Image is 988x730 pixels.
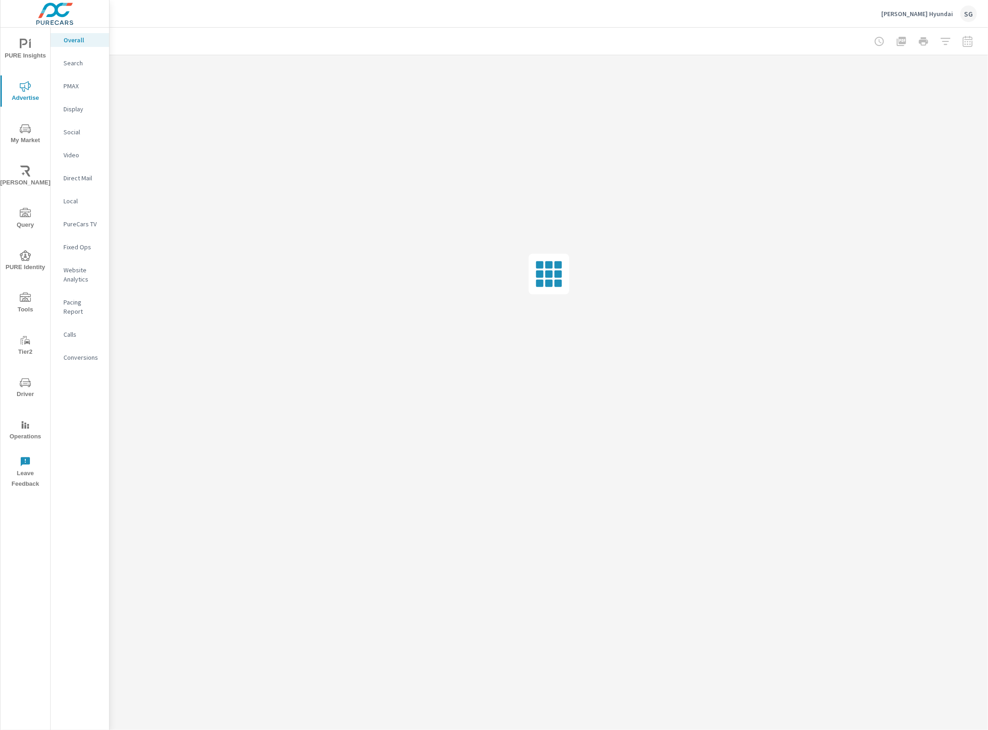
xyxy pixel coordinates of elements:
[51,217,109,231] div: PureCars TV
[3,293,47,315] span: Tools
[64,58,102,68] p: Search
[51,56,109,70] div: Search
[51,171,109,185] div: Direct Mail
[51,351,109,364] div: Conversions
[51,33,109,47] div: Overall
[64,265,102,284] p: Website Analytics
[64,242,102,252] p: Fixed Ops
[3,250,47,273] span: PURE Identity
[3,456,47,489] span: Leave Feedback
[3,208,47,230] span: Query
[3,81,47,103] span: Advertise
[64,353,102,362] p: Conversions
[64,127,102,137] p: Social
[3,420,47,442] span: Operations
[51,125,109,139] div: Social
[51,148,109,162] div: Video
[960,6,977,22] div: SG
[64,35,102,45] p: Overall
[0,28,50,493] div: nav menu
[64,219,102,229] p: PureCars TV
[64,298,102,316] p: Pacing Report
[3,377,47,400] span: Driver
[51,240,109,254] div: Fixed Ops
[51,102,109,116] div: Display
[51,328,109,341] div: Calls
[64,150,102,160] p: Video
[51,263,109,286] div: Website Analytics
[64,330,102,339] p: Calls
[64,81,102,91] p: PMAX
[51,194,109,208] div: Local
[64,104,102,114] p: Display
[881,10,953,18] p: [PERSON_NAME] Hyundai
[64,196,102,206] p: Local
[51,79,109,93] div: PMAX
[3,123,47,146] span: My Market
[3,39,47,61] span: PURE Insights
[51,295,109,318] div: Pacing Report
[3,335,47,357] span: Tier2
[64,173,102,183] p: Direct Mail
[3,166,47,188] span: [PERSON_NAME]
